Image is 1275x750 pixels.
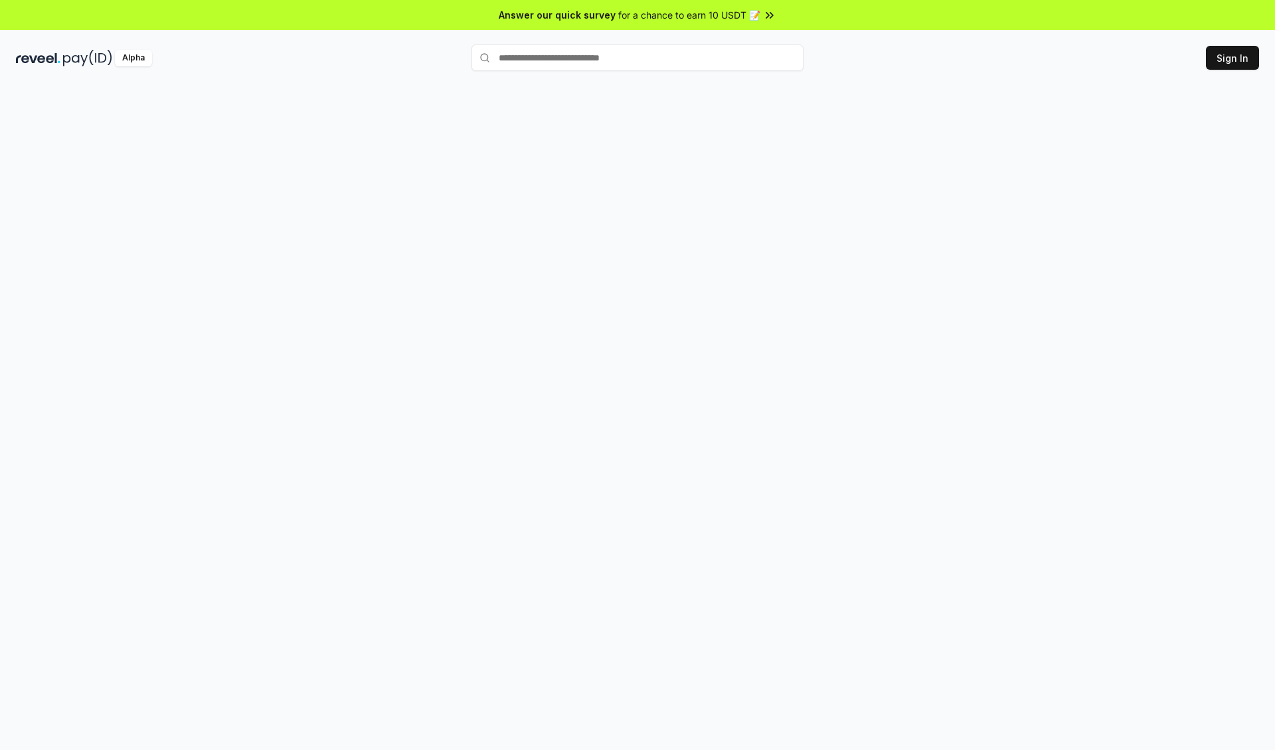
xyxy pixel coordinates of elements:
span: for a chance to earn 10 USDT 📝 [618,8,760,22]
button: Sign In [1206,46,1259,70]
img: pay_id [63,50,112,66]
div: Alpha [115,50,152,66]
img: reveel_dark [16,50,60,66]
span: Answer our quick survey [499,8,616,22]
